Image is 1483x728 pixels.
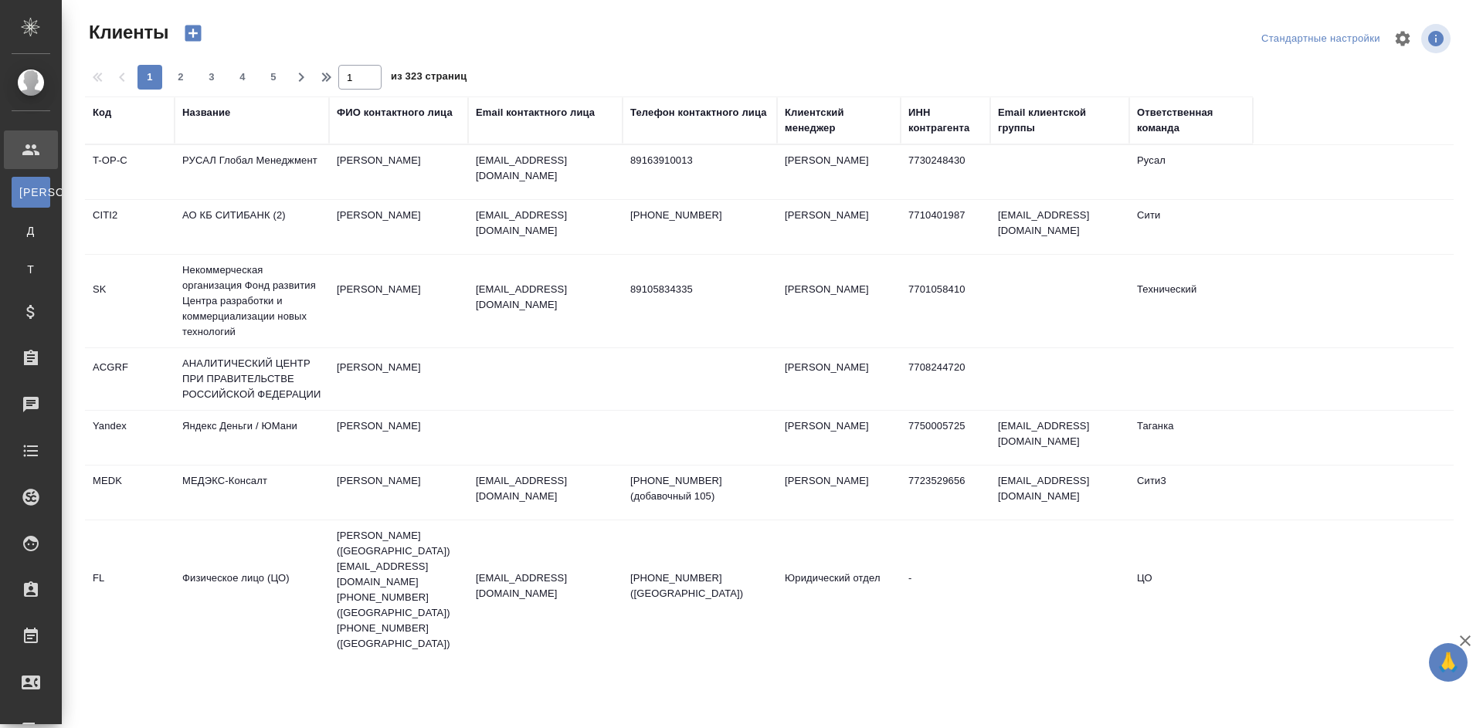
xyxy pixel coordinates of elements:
[391,67,467,90] span: из 323 страниц
[261,65,286,90] button: 5
[199,65,224,90] button: 3
[182,105,230,120] div: Название
[901,563,990,617] td: -
[230,69,255,85] span: 4
[1429,643,1468,682] button: 🙏
[901,274,990,328] td: 7701058410
[1129,274,1253,328] td: Технический
[85,466,175,520] td: MEDK
[261,69,286,85] span: 5
[329,145,468,199] td: [PERSON_NAME]
[630,105,767,120] div: Телефон контактного лица
[12,177,50,208] a: [PERSON_NAME]
[85,352,175,406] td: ACGRF
[85,563,175,617] td: FL
[990,411,1129,465] td: [EMAIL_ADDRESS][DOMAIN_NAME]
[329,274,468,328] td: [PERSON_NAME]
[630,282,769,297] p: 89105834335
[901,411,990,465] td: 7750005725
[199,69,224,85] span: 3
[1129,200,1253,254] td: Сити
[998,105,1122,136] div: Email клиентской группы
[12,215,50,246] a: Д
[85,20,168,45] span: Клиенты
[175,20,212,46] button: Создать
[476,153,615,184] p: [EMAIL_ADDRESS][DOMAIN_NAME]
[777,352,901,406] td: [PERSON_NAME]
[230,65,255,90] button: 4
[908,105,982,136] div: ИНН контрагента
[476,473,615,504] p: [EMAIL_ADDRESS][DOMAIN_NAME]
[175,563,329,617] td: Физическое лицо (ЦО)
[630,571,769,601] p: [PHONE_NUMBER] ([GEOGRAPHIC_DATA])
[12,254,50,285] a: Т
[85,145,175,199] td: T-OP-C
[476,208,615,239] p: [EMAIL_ADDRESS][DOMAIN_NAME]
[175,255,329,347] td: Некоммерческая организация Фонд развития Центра разработки и коммерциализации новых технологий
[168,65,193,90] button: 2
[476,282,615,313] p: [EMAIL_ADDRESS][DOMAIN_NAME]
[175,411,329,465] td: Яндекс Деньги / ЮМани
[337,105,453,120] div: ФИО контактного лица
[777,200,901,254] td: [PERSON_NAME]
[175,466,329,520] td: МЕДЭКС-Консалт
[630,208,769,223] p: [PHONE_NUMBER]
[901,145,990,199] td: 7730248430
[93,105,111,120] div: Код
[1129,563,1253,617] td: ЦО
[785,105,893,136] div: Клиентский менеджер
[901,352,990,406] td: 7708244720
[990,466,1129,520] td: [EMAIL_ADDRESS][DOMAIN_NAME]
[777,274,901,328] td: [PERSON_NAME]
[168,69,193,85] span: 2
[19,185,42,200] span: [PERSON_NAME]
[175,200,329,254] td: АО КБ СИТИБАНК (2)
[901,200,990,254] td: 7710401987
[1435,646,1461,679] span: 🙏
[1129,145,1253,199] td: Русал
[901,466,990,520] td: 7723529656
[990,200,1129,254] td: [EMAIL_ADDRESS][DOMAIN_NAME]
[1129,411,1253,465] td: Таганка
[476,105,595,120] div: Email контактного лица
[1129,466,1253,520] td: Сити3
[1137,105,1245,136] div: Ответственная команда
[329,520,468,659] td: [PERSON_NAME] ([GEOGRAPHIC_DATA]) [EMAIL_ADDRESS][DOMAIN_NAME] [PHONE_NUMBER] ([GEOGRAPHIC_DATA])...
[329,200,468,254] td: [PERSON_NAME]
[19,262,42,277] span: Т
[630,153,769,168] p: 89163910013
[777,466,901,520] td: [PERSON_NAME]
[1421,24,1454,53] span: Посмотреть информацию
[777,411,901,465] td: [PERSON_NAME]
[329,466,468,520] td: [PERSON_NAME]
[1384,20,1421,57] span: Настроить таблицу
[1257,27,1384,51] div: split button
[175,145,329,199] td: РУСАЛ Глобал Менеджмент
[19,223,42,239] span: Д
[329,352,468,406] td: [PERSON_NAME]
[175,348,329,410] td: АНАЛИТИЧЕСКИЙ ЦЕНТР ПРИ ПРАВИТЕЛЬСТВЕ РОССИЙСКОЙ ФЕДЕРАЦИИ
[630,473,769,504] p: [PHONE_NUMBER] (добавочный 105)
[476,571,615,601] p: [EMAIL_ADDRESS][DOMAIN_NAME]
[85,411,175,465] td: Yandex
[85,200,175,254] td: CITI2
[777,563,901,617] td: Юридический отдел
[329,411,468,465] td: [PERSON_NAME]
[777,145,901,199] td: [PERSON_NAME]
[85,274,175,328] td: SK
